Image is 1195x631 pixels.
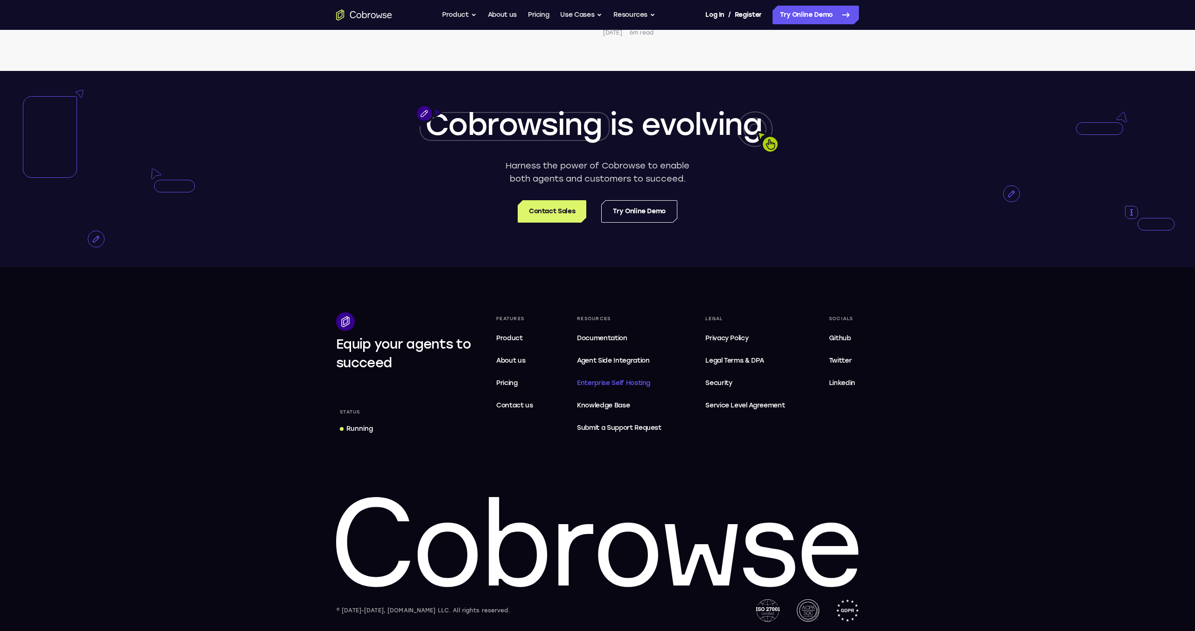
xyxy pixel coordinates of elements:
[577,334,627,342] span: Documentation
[577,401,630,409] span: Knowledge Base
[728,9,731,21] span: /
[528,6,549,24] a: Pricing
[573,312,665,325] div: Resources
[829,357,852,365] span: Twitter
[577,422,661,434] span: Submit a Support Request
[702,351,788,370] a: Legal Terms & DPA
[573,374,665,393] a: Enterprise Self Hosting
[442,6,477,24] button: Product
[573,351,665,370] a: Agent Side Integration
[336,606,510,615] div: © [DATE]-[DATE], [DOMAIN_NAME] LLC. All rights reserved.
[336,9,392,21] a: Go to the home page
[702,329,788,348] a: Privacy Policy
[735,6,762,24] a: Register
[492,351,537,370] a: About us
[336,406,364,419] div: Status
[829,379,855,387] span: Linkedin
[797,599,819,622] img: AICPA SOC
[836,599,859,622] img: GDPR
[560,6,602,24] button: Use Cases
[496,401,533,409] span: Contact us
[336,336,471,371] span: Equip your agents to succeed
[577,355,661,366] span: Agent Side Integration
[702,312,788,325] div: Legal
[705,334,748,342] span: Privacy Policy
[496,357,525,365] span: About us
[573,419,665,437] a: Submit a Support Request
[492,374,537,393] a: Pricing
[488,6,517,24] a: About us
[825,329,859,348] a: Github
[496,334,523,342] span: Product
[601,200,677,223] a: Try Online Demo
[829,334,851,342] span: Github
[346,424,373,434] div: Running
[705,400,785,411] span: Service Level Agreement
[613,6,655,24] button: Resources
[641,106,762,142] span: evolving
[705,6,724,24] a: Log In
[702,396,788,415] a: Service Level Agreement
[825,351,859,370] a: Twitter
[702,374,788,393] a: Security
[603,28,622,37] p: [DATE]
[425,106,602,142] span: Cobrowsing
[773,6,859,24] a: Try Online Demo
[577,378,661,389] span: Enterprise Self Hosting
[573,329,665,348] a: Documentation
[496,379,518,387] span: Pricing
[825,374,859,393] a: Linkedin
[573,396,665,415] a: Knowledge Base
[492,329,537,348] a: Product
[705,357,764,365] span: Legal Terms & DPA
[518,200,586,223] a: Contact Sales
[492,312,537,325] div: Features
[705,379,732,387] span: Security
[825,312,859,325] div: Socials
[756,599,780,622] img: ISO
[336,421,377,437] a: Running
[502,159,693,185] p: Harness the power of Cobrowse to enable both agents and customers to succeed.
[492,396,537,415] a: Contact us
[630,28,654,37] p: 6m read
